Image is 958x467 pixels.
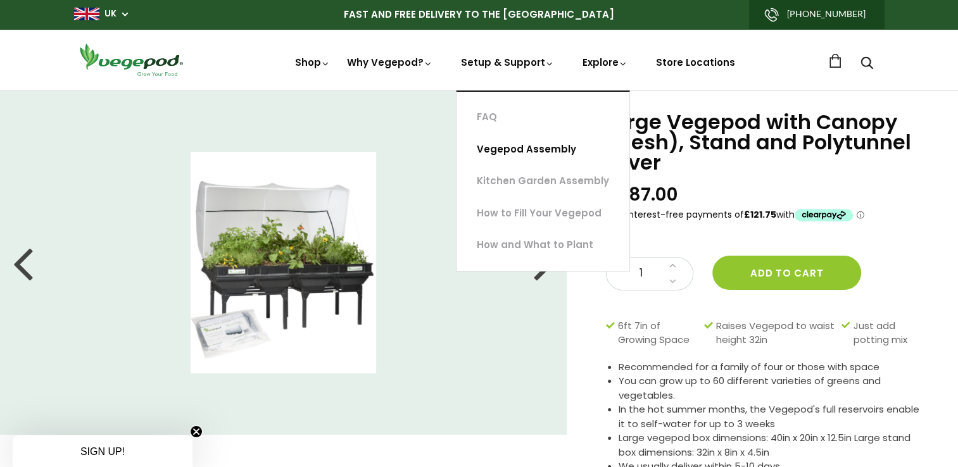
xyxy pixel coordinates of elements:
a: Search [860,58,873,71]
img: Large Vegepod with Canopy (Mesh), Stand and Polytunnel cover [191,152,377,373]
a: Explore [583,56,628,69]
img: gb_large.png [74,8,99,20]
a: Why Vegepod? [347,56,433,69]
li: In the hot summer months, the Vegepod's full reservoirs enable it to self-water for up to 3 weeks [619,402,926,431]
a: FAQ [457,101,629,134]
a: Decrease quantity by 1 [665,273,680,290]
li: Recommended for a family of four or those with space [619,360,926,375]
a: How to Fill Your Vegepod [457,197,629,230]
a: Increase quantity by 1 [665,258,680,274]
a: Shop [295,56,331,69]
button: Add to cart [712,256,861,290]
li: You can grow up to 60 different varieties of greens and vegetables. [619,374,926,402]
a: Setup & Support [461,56,555,163]
li: Large vegepod box dimensions: 40in x 20in x 12.5in Large stand box dimensions: 32in x 8in x 4.5in [619,431,926,459]
span: £487.00 [606,183,678,206]
span: Raises Vegepod to waist height 32in [716,319,835,347]
div: SIGN UP!Close teaser [13,435,192,467]
a: Store Locations [656,56,735,69]
a: UK [104,8,117,20]
a: How and What to Plant [457,229,629,261]
a: Kitchen Garden Assembly [457,165,629,197]
span: Just add potting mix [853,319,920,347]
span: SIGN UP! [80,446,125,457]
h1: Large Vegepod with Canopy (Mesh), Stand and Polytunnel cover [603,112,926,173]
span: 1 [619,265,662,282]
img: Vegepod [74,42,188,78]
button: Close teaser [190,425,203,438]
span: 6ft 7in of Growing Space [618,319,698,347]
a: Vegepod Assembly [457,134,629,166]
